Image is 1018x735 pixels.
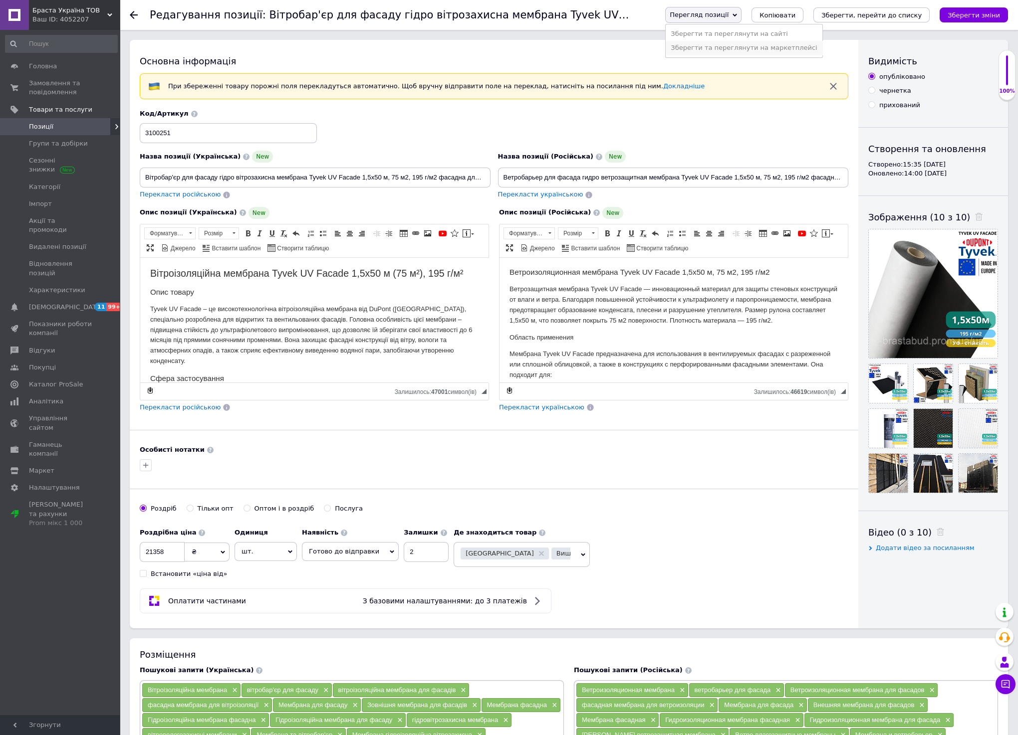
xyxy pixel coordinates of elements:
[321,686,329,695] span: ×
[247,686,318,694] span: вітробар'єр для фасаду
[29,216,92,234] span: Акції та промокоди
[338,686,456,694] span: вітроізоляційна мембрана для фасадів
[148,686,227,694] span: Вітроізоляційна мембрана
[626,228,637,239] a: Підкреслений (Ctrl+U)
[868,160,998,169] div: Створено: 15:35 [DATE]
[140,258,489,382] iframe: Редактор, 10BA8507-0FA3-4837-B406-397AF0A34C80
[820,228,835,239] a: Вставити повідомлення
[504,242,515,253] a: Максимізувати
[940,7,1008,22] button: Зберегти зміни
[692,228,703,239] a: По лівому краю
[582,701,705,709] span: фасадная мембрана для ветроизоляции
[813,7,930,22] button: Зберегти, перейти до списку
[235,529,268,536] b: Одиниця
[519,242,556,253] a: Джерело
[663,82,705,90] a: Докладніше
[648,716,656,725] span: ×
[29,242,86,251] span: Видалені позиції
[169,244,196,253] span: Джерело
[140,446,205,453] b: Особисті нотатки
[243,228,254,239] a: Жирний (Ctrl+B)
[879,101,920,110] div: прихований
[677,686,685,695] span: ×
[29,259,92,277] span: Відновлення позицій
[558,227,598,239] a: Розмір
[754,386,841,395] div: Кiлькiсть символiв
[305,228,316,239] a: Вставити/видалити нумерований список
[796,701,804,710] span: ×
[504,228,545,239] span: Форматування
[29,500,92,528] span: [PERSON_NAME] та рахунки
[192,548,197,555] span: ₴
[499,403,584,411] span: Перекласти українською
[29,519,92,528] div: Prom мікс 1 000
[317,228,328,239] a: Вставити/видалити маркований список
[140,529,196,536] b: Роздрібна ціна
[32,15,120,24] div: Ваш ID: 4052207
[948,11,1000,19] i: Зберегти зміни
[230,686,238,695] span: ×
[95,303,106,311] span: 11
[148,701,258,709] span: фасадна мембрана для вітроізоляції
[458,686,466,695] span: ×
[879,72,925,81] div: опубліковано
[29,380,83,389] span: Каталог ProSale
[841,389,846,394] span: Потягніть для зміни розмірів
[790,686,925,694] span: Ветроизоляционная мембрана для фасадов
[10,116,338,125] h3: Сфера застосування
[29,483,80,492] span: Налаштування
[261,701,269,710] span: ×
[32,6,107,15] span: Браста Україна ТОВ
[151,504,177,513] div: Роздріб
[278,701,348,709] span: Мембрана для фасаду
[29,397,63,406] span: Аналітика
[504,227,555,239] a: Форматування
[461,228,476,239] a: Вставити повідомлення
[773,686,781,695] span: ×
[868,527,932,538] span: Відео (0 з 10)
[29,79,92,97] span: Замовлення та повідомлення
[335,504,363,513] div: Послуга
[943,716,951,725] span: ×
[999,88,1015,95] div: 100%
[574,666,683,674] span: Пошукові запити (Російська)
[395,386,482,395] div: Кiлькiсть символiв
[449,228,460,239] a: Вставити іконку
[140,648,998,661] div: Розміщення
[470,701,478,710] span: ×
[605,151,626,163] span: New
[638,228,649,239] a: Видалити форматування
[130,11,138,19] div: Повернутися назад
[344,228,355,239] a: По центру
[29,320,92,338] span: Показники роботи компанії
[501,716,509,725] span: ×
[10,30,338,39] h3: Опис товару
[290,228,301,239] a: Повернути (Ctrl+Z)
[868,169,998,178] div: Оновлено: 14:00 [DATE]
[249,207,269,219] span: New
[302,529,338,536] b: Наявність
[556,550,587,556] span: Вишневе
[106,303,123,311] span: 99+
[252,151,273,163] span: New
[437,228,448,239] a: Додати відео з YouTube
[404,542,449,562] input: -
[582,716,646,724] span: Мембрана фасадная
[560,242,622,253] a: Вставити шаблон
[309,548,379,555] span: Готово до відправки
[868,211,998,223] div: Зображення (10 з 10)
[29,199,52,208] span: Імпорт
[769,228,780,239] a: Вставити/Редагувати посилання (Ctrl+L)
[707,701,715,710] span: ×
[412,716,499,724] span: гідровітрозахисна мембрана
[498,168,849,187] input: Наприклад, H&M жіноча сукня зелена 38 розмір вечірня максі з блискітками
[549,701,557,710] span: ×
[29,303,103,312] span: [DEMOGRAPHIC_DATA]
[482,389,487,394] span: Потягніть для зміни розмірів
[602,207,623,219] span: New
[198,504,234,513] div: Тільки опт
[781,228,792,239] a: Зображення
[145,242,156,253] a: Максимізувати
[665,228,676,239] a: Вставити/видалити нумерований список
[140,666,254,674] span: Пошукові запити (Українська)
